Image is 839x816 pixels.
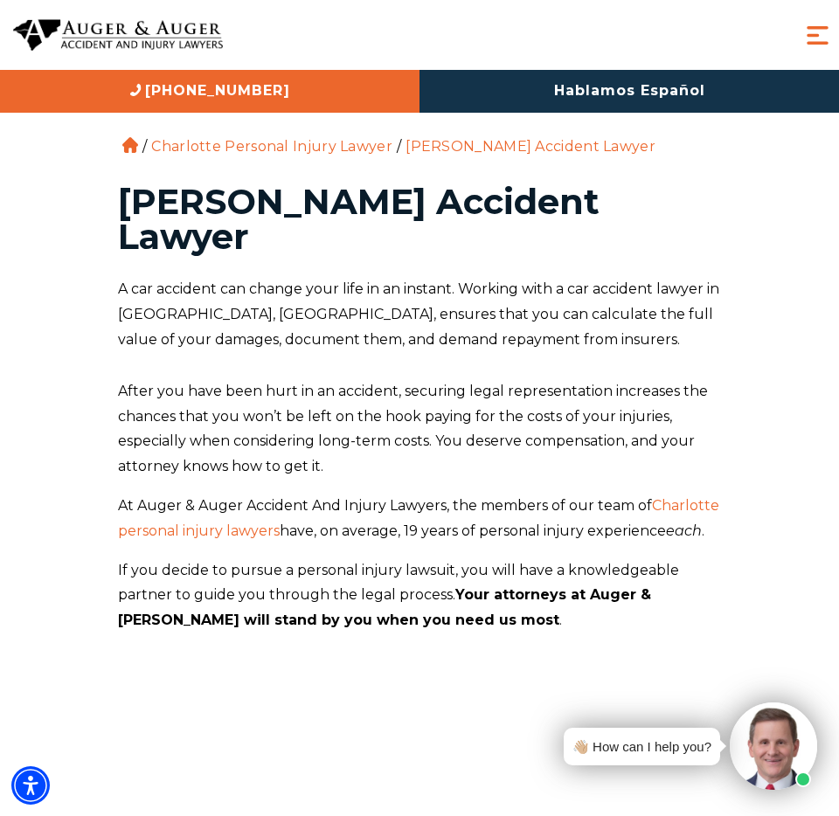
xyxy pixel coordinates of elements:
span: At Auger & Auger Accident And Injury Lawyers, the members of our team of [118,497,652,514]
img: Intaker widget Avatar [730,702,817,790]
span: . [702,522,704,539]
div: 👋🏼 How can I help you? [572,735,711,758]
img: Auger & Auger Accident and Injury Lawyers Logo [13,19,223,52]
span: If you decide to pursue a personal injury lawsuit, you will have a knowledgeable partner to guide... [118,562,679,604]
span: After you have been hurt in an accident, securing legal representation increases the chances that... [118,383,708,474]
a: Home [122,137,138,153]
li: [PERSON_NAME] Accident Lawyer [401,138,660,155]
p: . [118,558,721,633]
span: each [666,522,702,539]
h1: [PERSON_NAME] Accident Lawyer [118,184,721,254]
div: Accessibility Menu [11,766,50,805]
button: Menu [802,20,833,51]
span: have, on average, 19 years of personal injury experience [280,522,666,539]
a: Hablamos Español [419,70,839,113]
a: Charlotte Personal Injury Lawyer [151,138,392,155]
span: A car accident can change your life in an instant. Working with a car accident lawyer in [GEOGRAP... [118,280,719,348]
a: Charlotte personal injury lawyers [118,497,719,539]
